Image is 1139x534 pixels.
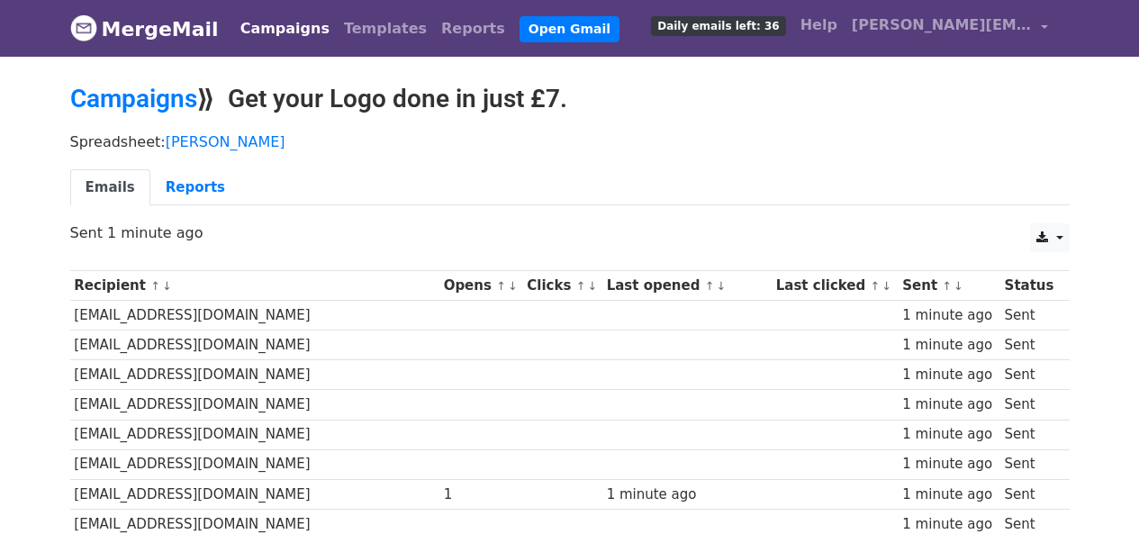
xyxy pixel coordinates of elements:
a: Open Gmail [520,16,619,42]
a: ↓ [162,279,172,293]
a: Emails [70,169,150,206]
td: Sent [1000,301,1061,330]
a: ↓ [716,279,726,293]
a: Help [793,7,845,43]
div: 1 minute ago [902,394,996,415]
a: ↑ [942,279,952,293]
td: [EMAIL_ADDRESS][DOMAIN_NAME] [70,301,439,330]
a: Reports [150,169,240,206]
h2: ⟫ Get your Logo done in just £7. [70,84,1070,114]
span: Daily emails left: 36 [651,16,785,36]
p: Spreadsheet: [70,132,1070,151]
a: Daily emails left: 36 [644,7,792,43]
div: 1 [444,484,519,505]
th: Opens [439,271,523,301]
div: 1 minute ago [902,335,996,356]
div: 1 minute ago [607,484,768,505]
a: ↑ [150,279,160,293]
td: [EMAIL_ADDRESS][DOMAIN_NAME] [70,479,439,509]
a: ↓ [954,279,963,293]
a: Templates [337,11,434,47]
td: Sent [1000,390,1061,420]
th: Status [1000,271,1061,301]
td: Sent [1000,449,1061,479]
th: Last opened [602,271,772,301]
td: [EMAIL_ADDRESS][DOMAIN_NAME] [70,360,439,390]
a: ↓ [508,279,518,293]
div: 1 minute ago [902,454,996,475]
th: Clicks [523,271,602,301]
td: [EMAIL_ADDRESS][DOMAIN_NAME] [70,390,439,420]
a: MergeMail [70,10,219,48]
td: [EMAIL_ADDRESS][DOMAIN_NAME] [70,449,439,479]
a: [PERSON_NAME][EMAIL_ADDRESS][DOMAIN_NAME] [845,7,1055,50]
a: Campaigns [70,84,197,113]
th: Sent [899,271,1000,301]
a: Reports [434,11,512,47]
td: [EMAIL_ADDRESS][DOMAIN_NAME] [70,420,439,449]
td: Sent [1000,479,1061,509]
div: 1 minute ago [902,484,996,505]
th: Recipient [70,271,439,301]
div: 1 minute ago [902,424,996,445]
a: ↑ [705,279,715,293]
th: Last clicked [772,271,899,301]
td: Sent [1000,330,1061,360]
td: Sent [1000,360,1061,390]
span: [PERSON_NAME][EMAIL_ADDRESS][DOMAIN_NAME] [852,14,1032,36]
a: ↑ [576,279,586,293]
a: ↑ [496,279,506,293]
div: 1 minute ago [902,365,996,385]
td: [EMAIL_ADDRESS][DOMAIN_NAME] [70,330,439,360]
a: ↑ [871,279,881,293]
td: Sent [1000,420,1061,449]
img: MergeMail logo [70,14,97,41]
a: [PERSON_NAME] [166,133,285,150]
a: Campaigns [233,11,337,47]
div: 1 minute ago [902,305,996,326]
a: ↓ [881,279,891,293]
p: Sent 1 minute ago [70,223,1070,242]
a: ↓ [587,279,597,293]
